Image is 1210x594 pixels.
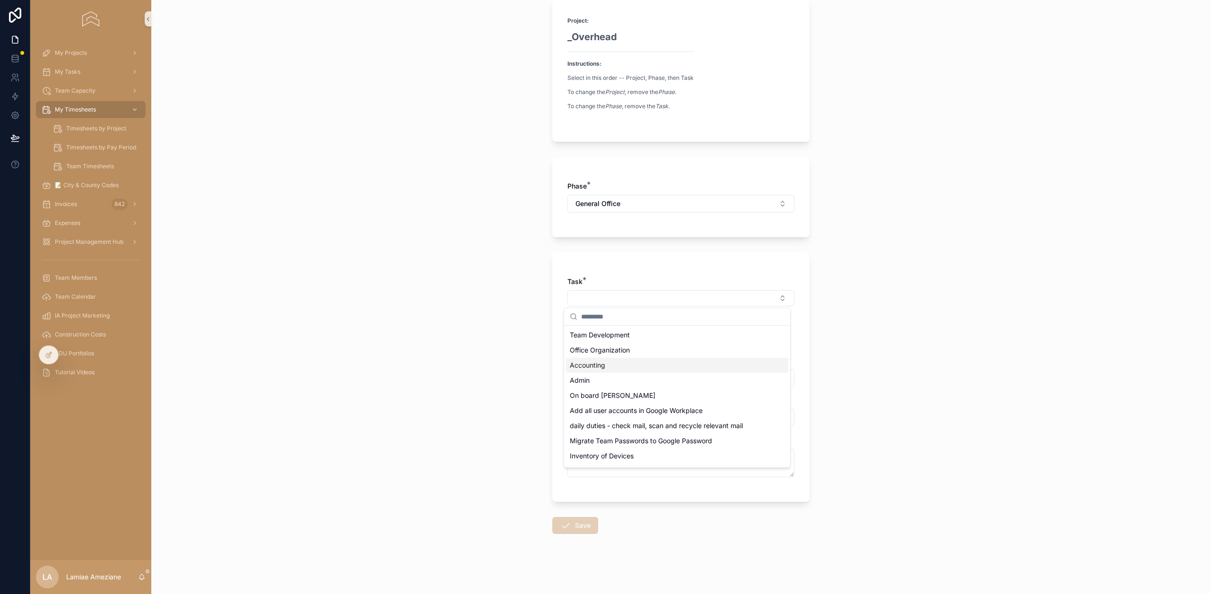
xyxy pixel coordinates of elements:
[55,331,106,338] span: Construction Costs
[55,312,110,319] span: IA Project Marketing
[55,87,96,95] span: Team Capacity
[66,144,136,151] span: Timesheets by Pay Period
[55,181,119,189] span: 📝 City & County Codes
[66,163,114,170] span: Team Timesheets
[55,238,123,246] span: Project Management Hub
[570,406,703,415] span: Add all user accounts in Google Workplace
[36,269,146,286] a: Team Members
[570,345,630,355] span: Office Organization
[36,307,146,324] a: IA Project Marketing
[570,361,605,370] span: Accounting
[47,158,146,175] a: Team Timesheets
[567,182,587,190] span: Phase
[605,88,625,95] em: Project
[567,17,589,24] strong: Project:
[36,177,146,194] a: 📝 City & County Codes
[47,120,146,137] a: Timesheets by Project
[36,364,146,381] a: Tutorial Videos
[55,68,80,76] span: My Tasks
[55,106,96,113] span: My Timesheets
[36,326,146,343] a: Construction Costs
[55,219,80,227] span: Expenses
[570,451,634,461] span: Inventory of Devices
[567,290,794,306] button: Select Button
[112,198,128,210] div: 842
[570,436,712,446] span: Migrate Team Passwords to Google Password
[567,31,694,44] h2: _Overhead
[55,369,95,376] span: Tutorial Videos
[36,288,146,305] a: Team Calendar
[567,277,583,285] span: Task
[658,88,675,95] em: Phase
[55,293,96,301] span: Team Calendar
[36,215,146,232] a: Expenses
[570,421,743,430] span: daily duties - check mail, scan and recycle relevant mail
[55,350,94,357] span: ADU Portfolios
[47,139,146,156] a: Timesheets by Pay Period
[30,38,151,393] div: scrollable content
[55,200,77,208] span: Invoices
[43,571,52,583] span: LA
[567,88,694,96] p: To change the , remove the .
[66,125,126,132] span: Timesheets by Project
[36,101,146,118] a: My Timesheets
[55,49,87,57] span: My Projects
[36,63,146,80] a: My Tasks
[605,103,622,110] em: Phase
[55,274,97,282] span: Team Members
[570,466,661,476] span: Remove old computer towers
[567,74,694,82] p: Select in this order -- Project, Phase, then Task
[570,391,655,400] span: On board [PERSON_NAME]
[36,345,146,362] a: ADU Portfolios
[66,572,121,582] p: Lamiae Ameziane
[655,103,668,110] em: Task
[567,102,694,111] p: To change the , remove the .
[570,376,590,385] span: Admin
[36,82,146,99] a: Team Capacity
[36,233,146,250] a: Project Management Hub
[564,326,790,467] div: Suggestions
[36,196,146,213] a: Invoices842
[82,11,99,26] img: App logo
[570,330,630,340] span: Team Development
[575,199,620,208] span: General Office
[36,44,146,61] a: My Projects
[567,60,601,67] strong: Instructions:
[567,195,794,213] button: Select Button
